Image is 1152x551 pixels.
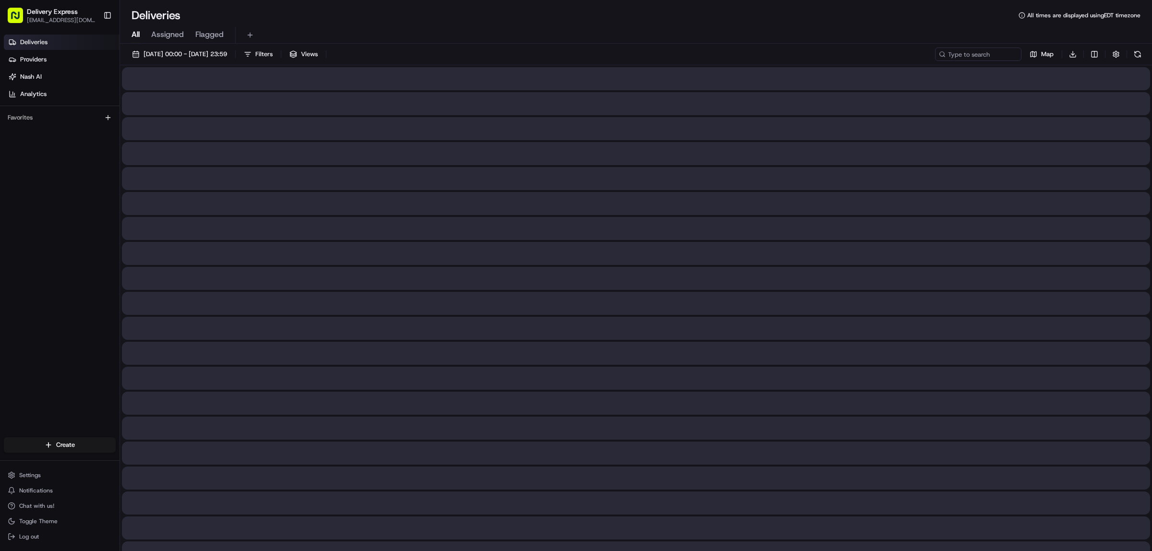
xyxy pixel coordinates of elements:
[1131,48,1144,61] button: Refresh
[56,441,75,449] span: Create
[4,35,120,50] a: Deliveries
[4,530,116,543] button: Log out
[4,52,120,67] a: Providers
[19,487,53,494] span: Notifications
[1041,50,1054,59] span: Map
[255,50,273,59] span: Filters
[935,48,1021,61] input: Type to search
[285,48,322,61] button: Views
[301,50,318,59] span: Views
[4,515,116,528] button: Toggle Theme
[27,16,96,24] button: [EMAIL_ADDRESS][DOMAIN_NAME]
[144,50,227,59] span: [DATE] 00:00 - [DATE] 23:59
[1027,12,1140,19] span: All times are displayed using EDT timezone
[128,48,231,61] button: [DATE] 00:00 - [DATE] 23:59
[4,499,116,513] button: Chat with us!
[20,90,47,98] span: Analytics
[4,4,99,27] button: Delivery Express[EMAIL_ADDRESS][DOMAIN_NAME]
[4,484,116,497] button: Notifications
[132,29,140,40] span: All
[4,86,120,102] a: Analytics
[20,38,48,47] span: Deliveries
[4,110,116,125] div: Favorites
[20,55,47,64] span: Providers
[19,502,54,510] span: Chat with us!
[4,437,116,453] button: Create
[195,29,224,40] span: Flagged
[240,48,277,61] button: Filters
[4,69,120,84] a: Nash AI
[20,72,42,81] span: Nash AI
[1025,48,1058,61] button: Map
[27,7,78,16] button: Delivery Express
[19,533,39,540] span: Log out
[19,471,41,479] span: Settings
[151,29,184,40] span: Assigned
[19,517,58,525] span: Toggle Theme
[132,8,180,23] h1: Deliveries
[4,468,116,482] button: Settings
